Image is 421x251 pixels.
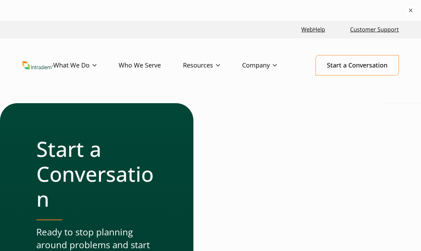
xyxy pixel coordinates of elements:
[22,61,53,69] img: Intradiem
[242,55,299,75] a: Company
[183,55,242,75] a: Resources
[119,55,183,75] a: Who We Serve
[36,136,166,211] h1: Start a Conversation
[22,61,53,69] a: Link to homepage of Intradiem
[347,22,402,37] a: Customer Support
[315,55,399,75] a: Start a Conversation
[53,55,119,75] a: What We Do
[299,22,328,37] a: Link opens in a new window
[406,6,415,15] button: ×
